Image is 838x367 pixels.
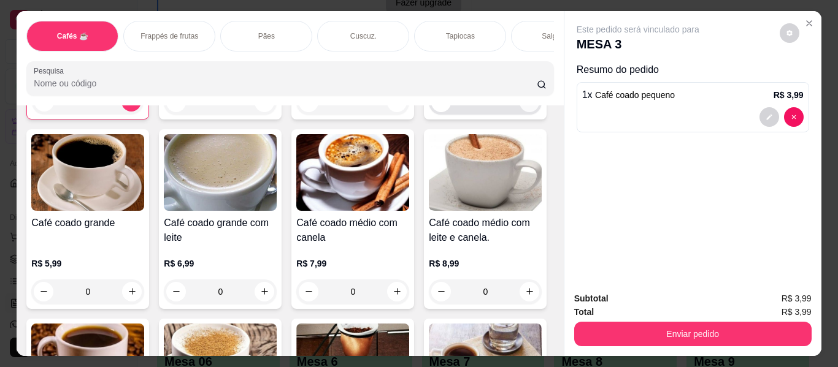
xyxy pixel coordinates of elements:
[34,282,53,301] button: decrease-product-quantity
[350,31,377,41] p: Cuscuz.
[582,88,675,102] p: 1 x
[574,293,609,303] strong: Subtotal
[542,31,572,41] p: Salgados
[166,282,186,301] button: decrease-product-quantity
[296,134,409,211] img: product-image
[387,282,407,301] button: increase-product-quantity
[595,90,675,100] span: Café coado pequeno
[164,134,277,211] img: product-image
[577,62,809,77] p: Resumo do pedido
[164,257,277,270] p: R$ 6,99
[577,23,699,36] p: Este pedido será vinculado para
[782,292,812,305] span: R$ 3,99
[299,282,318,301] button: decrease-product-quantity
[431,282,451,301] button: decrease-product-quantity
[255,282,274,301] button: increase-product-quantity
[429,257,542,270] p: R$ 8,99
[164,216,277,245] h4: Café coado grande com leite
[577,36,699,53] p: MESA 3
[759,107,779,127] button: decrease-product-quantity
[782,305,812,319] span: R$ 3,99
[780,23,799,43] button: decrease-product-quantity
[574,307,594,317] strong: Total
[799,13,819,33] button: Close
[296,257,409,270] p: R$ 7,99
[57,31,88,41] p: Cafés ☕
[34,66,68,76] label: Pesquisa
[446,31,475,41] p: Tapiocas
[31,216,144,230] h4: Café coado grande
[31,257,144,270] p: R$ 5,99
[784,107,804,127] button: decrease-product-quantity
[122,282,142,301] button: increase-product-quantity
[31,134,144,211] img: product-image
[140,31,198,41] p: Frappés de frutas
[774,89,804,101] p: R$ 3,99
[429,134,542,211] img: product-image
[296,216,409,245] h4: Café coado médio com canela
[574,322,812,346] button: Enviar pedido
[258,31,275,41] p: Pães
[429,216,542,245] h4: Café coado médio com leite e canela.
[520,282,539,301] button: increase-product-quantity
[34,77,537,89] input: Pesquisa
